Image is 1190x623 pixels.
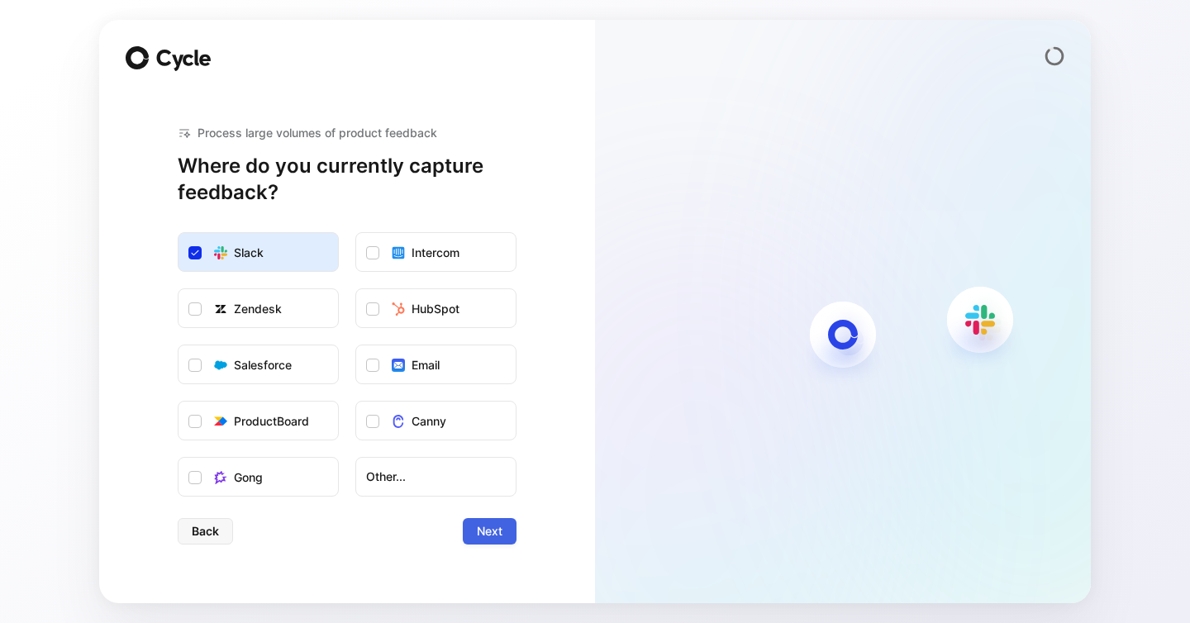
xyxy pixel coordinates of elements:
[178,518,233,545] button: Back
[412,243,459,263] div: Intercom
[192,521,219,541] span: Back
[234,468,263,487] div: Gong
[412,355,440,375] div: Email
[234,243,264,263] div: Slack
[355,457,516,497] button: Other...
[463,518,516,545] button: Next
[412,299,459,319] div: HubSpot
[234,355,292,375] div: Salesforce
[234,411,309,431] div: ProductBoard
[412,411,446,431] div: Canny
[178,123,516,143] div: Process large volumes of product feedback
[477,521,502,541] span: Next
[366,467,506,487] span: Other...
[178,153,516,206] h1: Where do you currently capture feedback?
[234,299,282,319] div: Zendesk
